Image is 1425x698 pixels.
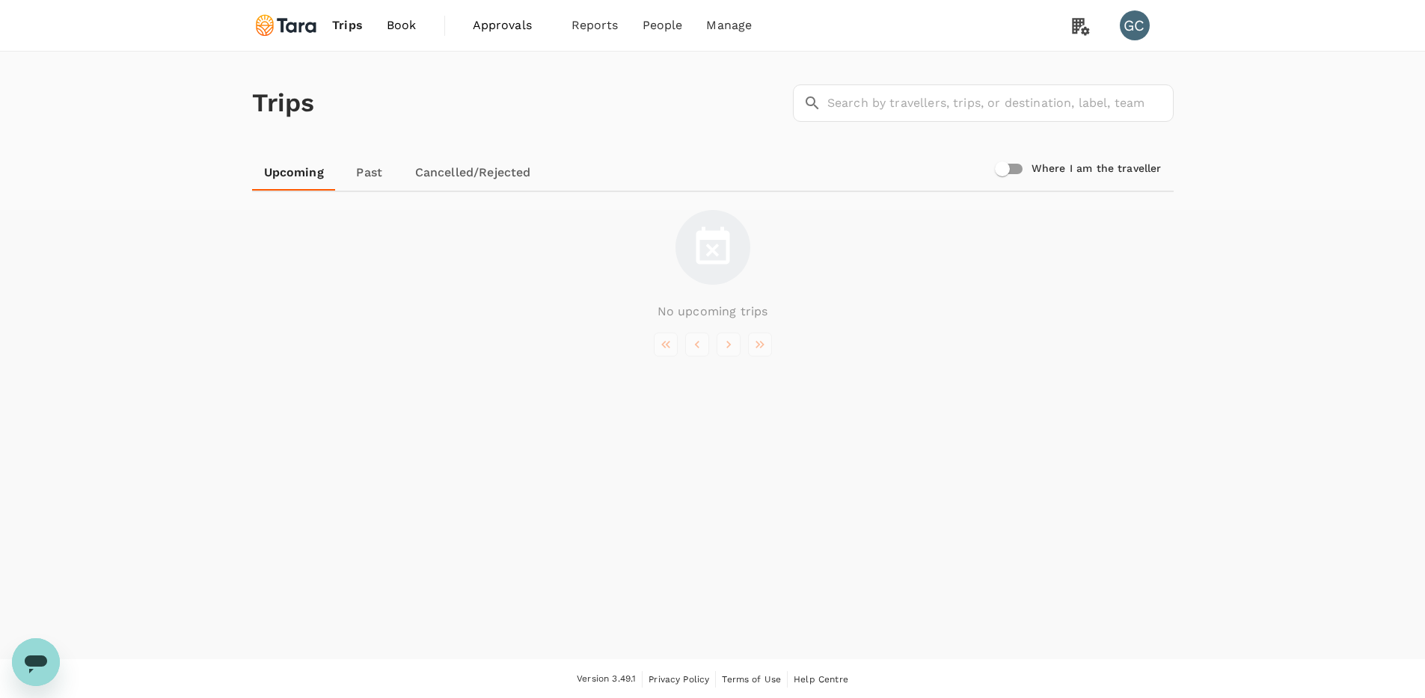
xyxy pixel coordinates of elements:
iframe: Button to launch messaging window [12,638,60,686]
a: Upcoming [252,155,336,191]
span: Reports [571,16,619,34]
a: Terms of Use [722,671,781,688]
span: People [643,16,683,34]
p: No upcoming trips [658,303,768,321]
span: Privacy Policy [649,674,709,685]
span: Terms of Use [722,674,781,685]
h1: Trips [252,52,315,155]
h6: Where I am the traveller [1032,161,1162,177]
input: Search by travellers, trips, or destination, label, team [827,84,1174,122]
span: Version 3.49.1 [577,672,636,687]
nav: pagination navigation [650,333,776,356]
span: Approvals [473,16,548,34]
span: Manage [706,16,752,34]
img: Tara Climate Ltd [252,9,321,42]
span: Trips [332,16,363,34]
a: Help Centre [794,671,848,688]
span: Help Centre [794,674,848,685]
a: Cancelled/Rejected [403,155,543,191]
div: GC [1120,10,1150,40]
span: Book [387,16,417,34]
a: Privacy Policy [649,671,709,688]
a: Past [336,155,403,191]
